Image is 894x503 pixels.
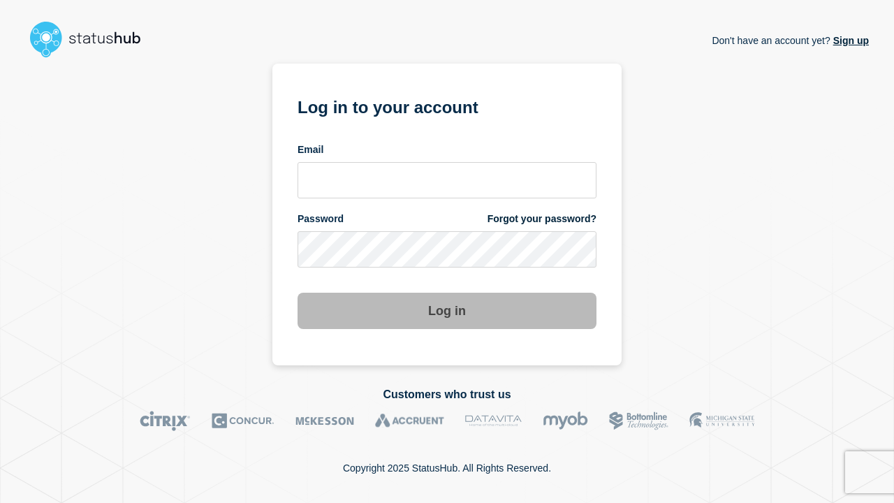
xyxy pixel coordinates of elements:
[375,411,444,431] img: Accruent logo
[298,162,596,198] input: email input
[298,212,344,226] span: Password
[140,411,191,431] img: Citrix logo
[298,143,323,156] span: Email
[298,93,596,119] h1: Log in to your account
[298,231,596,268] input: password input
[609,411,668,431] img: Bottomline logo
[465,411,522,431] img: DataVita logo
[25,17,158,61] img: StatusHub logo
[712,24,869,57] p: Don't have an account yet?
[689,411,754,431] img: MSU logo
[212,411,274,431] img: Concur logo
[488,212,596,226] a: Forgot your password?
[543,411,588,431] img: myob logo
[830,35,869,46] a: Sign up
[25,388,869,401] h2: Customers who trust us
[295,411,354,431] img: McKesson logo
[343,462,551,474] p: Copyright 2025 StatusHub. All Rights Reserved.
[298,293,596,329] button: Log in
